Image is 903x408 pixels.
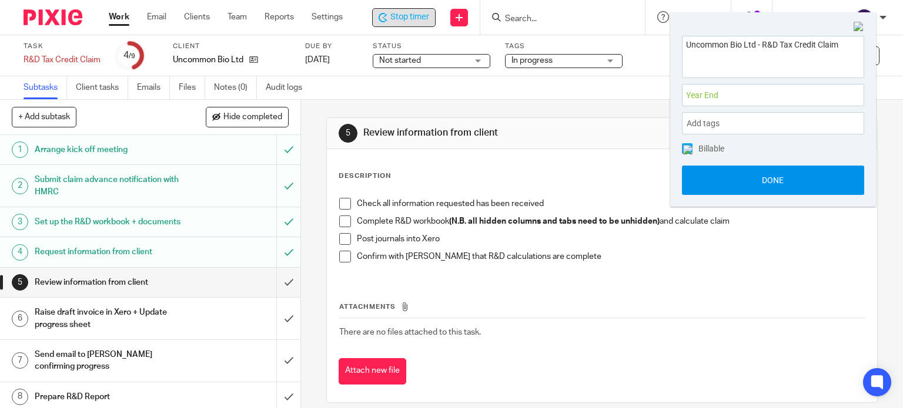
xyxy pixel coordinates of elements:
[266,76,311,99] a: Audit logs
[35,388,188,406] h1: Prepare R&D Report
[372,8,436,27] div: Uncommon Bio Ltd - R&D Tax Credit Claim
[137,76,170,99] a: Emails
[184,11,210,23] a: Clients
[24,54,101,66] div: R&amp;D Tax Credit Claim
[223,113,282,122] span: Hide completed
[24,42,101,51] label: Task
[683,36,864,75] textarea: Uncommon Bio Ltd - R&D Tax Credit Claim
[373,42,490,51] label: Status
[35,346,188,376] h1: Send email to [PERSON_NAME] confirming progress
[305,42,358,51] label: Due by
[12,274,28,291] div: 5
[12,107,76,127] button: + Add subtask
[511,56,553,65] span: In progress
[35,171,188,201] h1: Submit claim advance notification with HMRC
[12,141,28,158] div: 1
[390,11,429,23] span: Stop timer
[504,14,610,25] input: Search
[214,76,257,99] a: Notes (0)
[357,215,865,227] p: Complete R&D workbook and calculate claim
[339,358,406,385] button: Attach new file
[683,145,693,154] img: checked.png
[173,42,290,51] label: Client
[505,42,623,51] label: Tags
[687,114,725,133] span: Add tags
[179,76,205,99] a: Files
[35,213,188,231] h1: Set up the R&D workbook + documents
[357,233,865,245] p: Post journals into Xero
[265,11,294,23] a: Reports
[12,389,28,405] div: 8
[35,243,188,261] h1: Request information from client
[12,311,28,327] div: 6
[147,11,166,23] a: Email
[173,54,243,66] p: Uncommon Bio Ltd
[379,56,421,65] span: Not started
[854,22,864,32] img: Close
[109,11,129,23] a: Work
[686,89,834,102] span: Year End
[855,8,874,27] img: svg%3E
[363,127,627,139] h1: Review information from client
[35,141,188,159] h1: Arrange kick off meeting
[24,76,67,99] a: Subtasks
[339,328,481,336] span: There are no files attached to this task.
[305,56,330,64] span: [DATE]
[35,274,188,291] h1: Review information from client
[784,11,849,23] p: [PERSON_NAME]
[12,178,28,194] div: 2
[12,244,28,261] div: 4
[76,76,128,99] a: Client tasks
[357,251,865,262] p: Confirm with [PERSON_NAME] that R&D calculations are complete
[312,11,343,23] a: Settings
[206,107,289,127] button: Hide completed
[12,352,28,369] div: 7
[35,304,188,333] h1: Raise draft invoice in Xero + Update progress sheet
[339,171,391,181] p: Description
[449,217,660,225] strong: (N.B. all hidden columns and tabs need to be unhidden)
[357,198,865,210] p: Check all information requested has been received
[24,54,101,66] div: R&D Tax Credit Claim
[339,304,396,310] span: Attachments
[339,124,357,143] div: 5
[12,214,28,230] div: 3
[682,166,864,195] button: Done
[698,144,724,153] span: Billable
[228,11,247,23] a: Team
[682,84,864,106] div: Project: Year End
[129,53,135,59] small: /9
[123,49,135,62] div: 4
[24,9,82,25] img: Pixie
